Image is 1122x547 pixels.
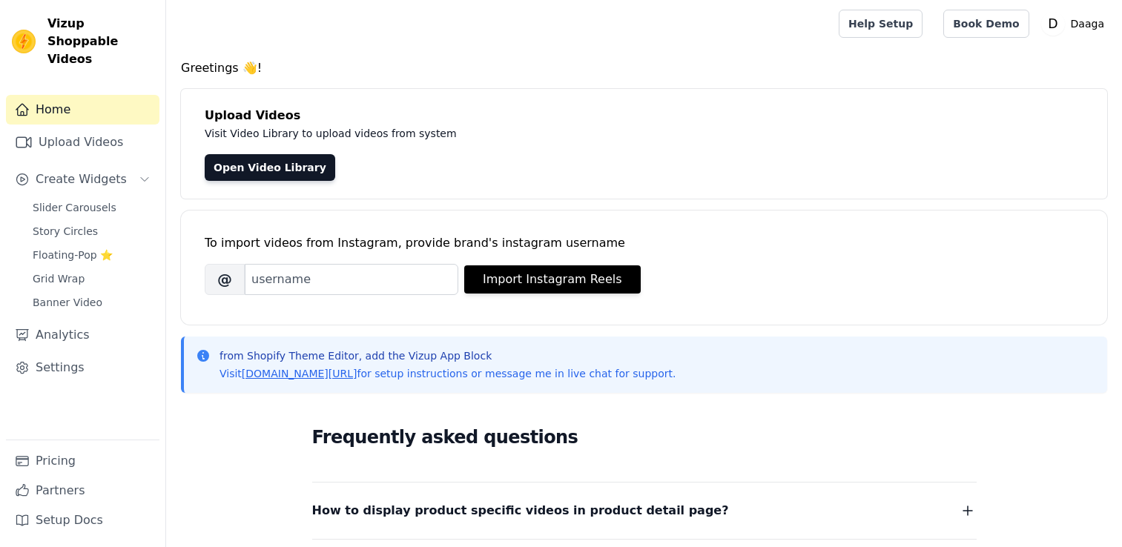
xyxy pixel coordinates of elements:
button: Import Instagram Reels [464,265,641,294]
a: Settings [6,353,159,382]
a: Banner Video [24,292,159,313]
button: Create Widgets [6,165,159,194]
span: Vizup Shoppable Videos [47,15,154,68]
span: Floating-Pop ⭐ [33,248,113,262]
button: D Daaga [1041,10,1110,37]
p: Visit Video Library to upload videos from system [205,125,869,142]
span: Grid Wrap [33,271,85,286]
input: username [245,264,458,295]
p: Visit for setup instructions or message me in live chat for support. [220,366,676,381]
a: Analytics [6,320,159,350]
img: Vizup [12,30,36,53]
span: Story Circles [33,224,98,239]
a: Book Demo [943,10,1029,38]
a: Floating-Pop ⭐ [24,245,159,265]
a: Story Circles [24,221,159,242]
a: Pricing [6,446,159,476]
div: To import videos from Instagram, provide brand's instagram username [205,234,1083,252]
a: Upload Videos [6,127,159,157]
span: @ [205,264,245,295]
span: Slider Carousels [33,200,116,215]
a: Grid Wrap [24,268,159,289]
a: [DOMAIN_NAME][URL] [242,368,357,379]
a: Open Video Library [205,154,335,181]
h4: Upload Videos [205,107,1083,125]
a: Help Setup [839,10,923,38]
a: Slider Carousels [24,197,159,218]
span: Create Widgets [36,170,127,188]
button: How to display product specific videos in product detail page? [312,500,977,521]
h4: Greetings 👋! [181,59,1107,77]
p: Daaga [1065,10,1110,37]
h2: Frequently asked questions [312,422,977,452]
a: Partners [6,476,159,505]
a: Home [6,95,159,125]
a: Setup Docs [6,505,159,535]
text: D [1048,16,1057,31]
span: How to display product specific videos in product detail page? [312,500,729,521]
span: Banner Video [33,295,102,310]
p: from Shopify Theme Editor, add the Vizup App Block [220,348,676,363]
